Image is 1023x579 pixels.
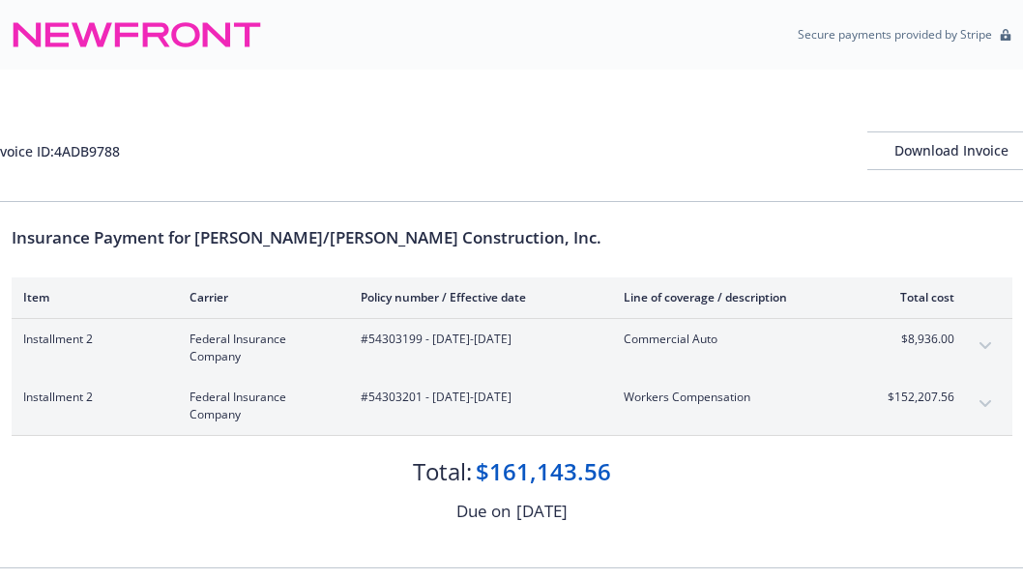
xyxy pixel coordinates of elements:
[882,289,954,305] div: Total cost
[456,499,511,524] div: Due on
[190,331,330,365] span: Federal Insurance Company
[361,389,593,406] span: #54303201 - [DATE]-[DATE]
[12,377,1012,435] div: Installment 2Federal Insurance Company#54303201 - [DATE]-[DATE]Workers Compensation$152,207.56exp...
[970,331,1001,362] button: expand content
[413,455,472,488] div: Total:
[476,455,611,488] div: $161,143.56
[361,331,593,348] span: #54303199 - [DATE]-[DATE]
[624,331,851,348] span: Commercial Auto
[970,389,1001,420] button: expand content
[882,389,954,406] span: $152,207.56
[798,26,992,43] p: Secure payments provided by Stripe
[624,389,851,406] span: Workers Compensation
[361,289,593,305] div: Policy number / Effective date
[12,319,1012,377] div: Installment 2Federal Insurance Company#54303199 - [DATE]-[DATE]Commercial Auto$8,936.00expand con...
[516,499,568,524] div: [DATE]
[882,331,954,348] span: $8,936.00
[190,389,330,423] span: Federal Insurance Company
[12,225,1012,250] div: Insurance Payment for [PERSON_NAME]/[PERSON_NAME] Construction, Inc.
[624,289,851,305] div: Line of coverage / description
[190,289,330,305] div: Carrier
[23,289,159,305] div: Item
[23,389,159,406] span: Installment 2
[23,331,159,348] span: Installment 2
